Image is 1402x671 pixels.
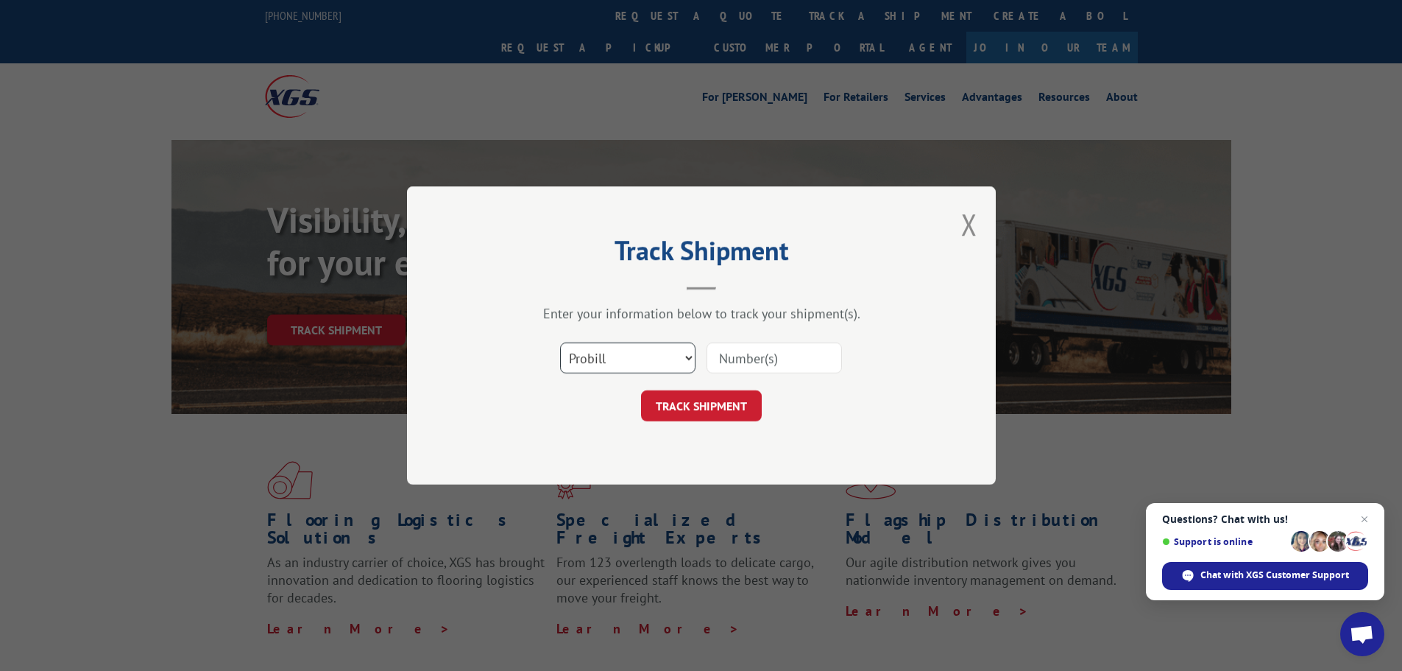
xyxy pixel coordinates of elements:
[481,240,922,268] h2: Track Shipment
[1356,510,1373,528] span: Close chat
[1162,513,1368,525] span: Questions? Chat with us!
[641,390,762,421] button: TRACK SHIPMENT
[481,305,922,322] div: Enter your information below to track your shipment(s).
[1340,612,1384,656] div: Open chat
[707,342,842,373] input: Number(s)
[1200,569,1349,582] span: Chat with XGS Customer Support
[1162,562,1368,590] div: Chat with XGS Customer Support
[1162,536,1286,547] span: Support is online
[961,205,977,244] button: Close modal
